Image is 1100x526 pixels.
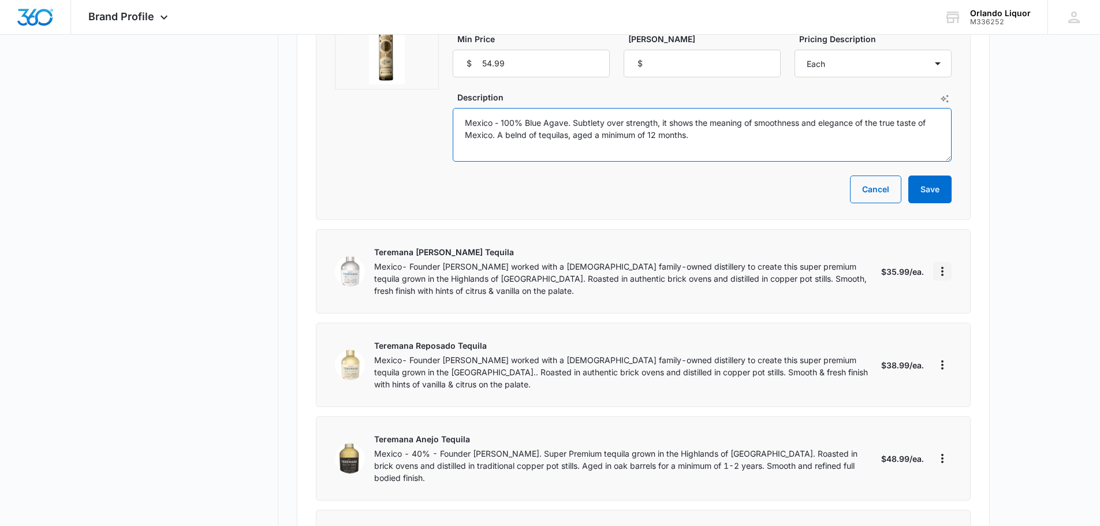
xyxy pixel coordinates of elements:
p: Teremana [PERSON_NAME] Tequila [374,246,872,258]
button: More [933,449,952,468]
div: account id [970,18,1031,26]
textarea: Mexico - 100% Blue Agave. Subtlety over strength, it shows the meaning of smoothness and elegance... [453,108,952,162]
span: Brand Profile [88,10,154,23]
button: Cancel [850,176,901,203]
p: Teremana Anejo Tequila [374,433,872,445]
button: Save [908,176,952,203]
div: account name [970,9,1031,18]
p: $38.99/ea. [881,359,924,371]
p: Mexico- Founder [PERSON_NAME] worked with a [DEMOGRAPHIC_DATA] family-owned distillery to create ... [374,260,872,297]
label: Description [457,91,956,103]
label: Pricing Description [799,33,956,45]
p: Teremana Reposado Tequila [374,340,872,352]
label: [PERSON_NAME] [628,33,785,45]
label: Min Price [457,33,614,45]
p: Mexico- Founder [PERSON_NAME] worked with a [DEMOGRAPHIC_DATA] family-owned distillery to create ... [374,354,872,390]
button: More [933,262,952,281]
p: Mexico - 40% - Founder [PERSON_NAME]. Super Premium tequila grown in the Highlands of [GEOGRAPHIC... [374,447,872,484]
button: AI Text Generator [940,94,949,103]
div: $ [460,50,478,77]
div: $ [631,50,649,77]
p: $35.99/ea. [881,266,924,278]
p: $48.99/ea. [881,453,924,465]
button: More [933,356,952,374]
